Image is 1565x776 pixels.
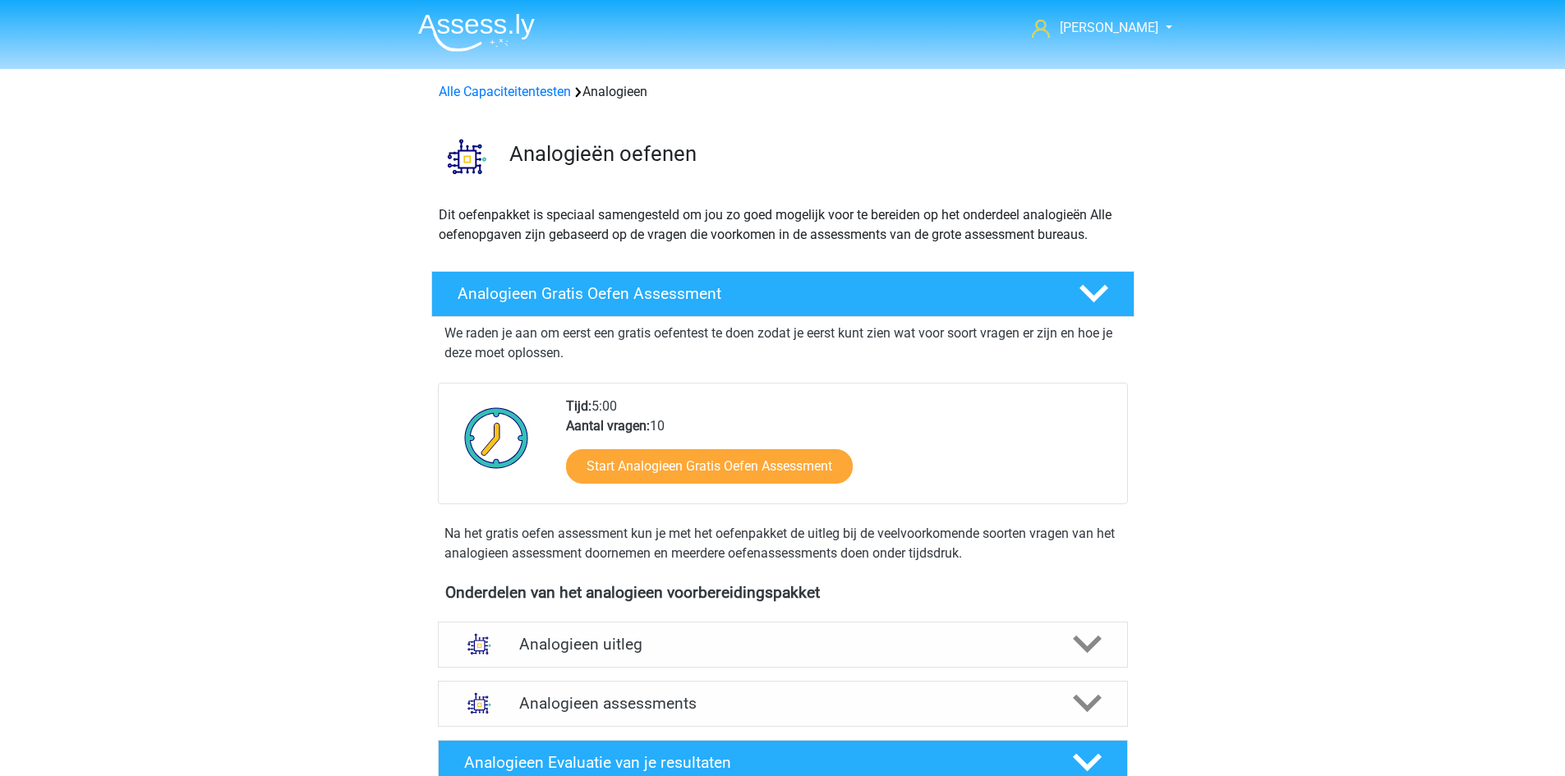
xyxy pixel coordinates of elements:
[455,397,538,479] img: Klok
[425,271,1141,317] a: Analogieen Gratis Oefen Assessment
[431,681,1135,727] a: assessments Analogieen assessments
[458,682,500,724] img: analogieen assessments
[418,13,535,52] img: Assessly
[566,449,853,484] a: Start Analogieen Gratis Oefen Assessment
[431,622,1135,668] a: uitleg Analogieen uitleg
[432,82,1134,102] div: Analogieen
[439,84,571,99] a: Alle Capaciteitentesten
[566,418,650,434] b: Aantal vragen:
[432,122,502,191] img: analogieen
[519,635,1047,654] h4: Analogieen uitleg
[439,205,1127,245] p: Dit oefenpakket is speciaal samengesteld om jou zo goed mogelijk voor te bereiden op het onderdee...
[1060,20,1158,35] span: [PERSON_NAME]
[438,524,1128,563] div: Na het gratis oefen assessment kun je met het oefenpakket de uitleg bij de veelvoorkomende soorte...
[554,397,1126,503] div: 5:00 10
[464,753,1047,772] h4: Analogieen Evaluatie van je resultaten
[458,284,1052,303] h4: Analogieen Gratis Oefen Assessment
[444,324,1121,363] p: We raden je aan om eerst een gratis oefentest te doen zodat je eerst kunt zien wat voor soort vra...
[458,623,500,665] img: analogieen uitleg
[566,398,591,414] b: Tijd:
[519,694,1047,713] h4: Analogieen assessments
[1025,18,1160,38] a: [PERSON_NAME]
[509,141,1121,167] h3: Analogieën oefenen
[445,583,1121,602] h4: Onderdelen van het analogieen voorbereidingspakket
